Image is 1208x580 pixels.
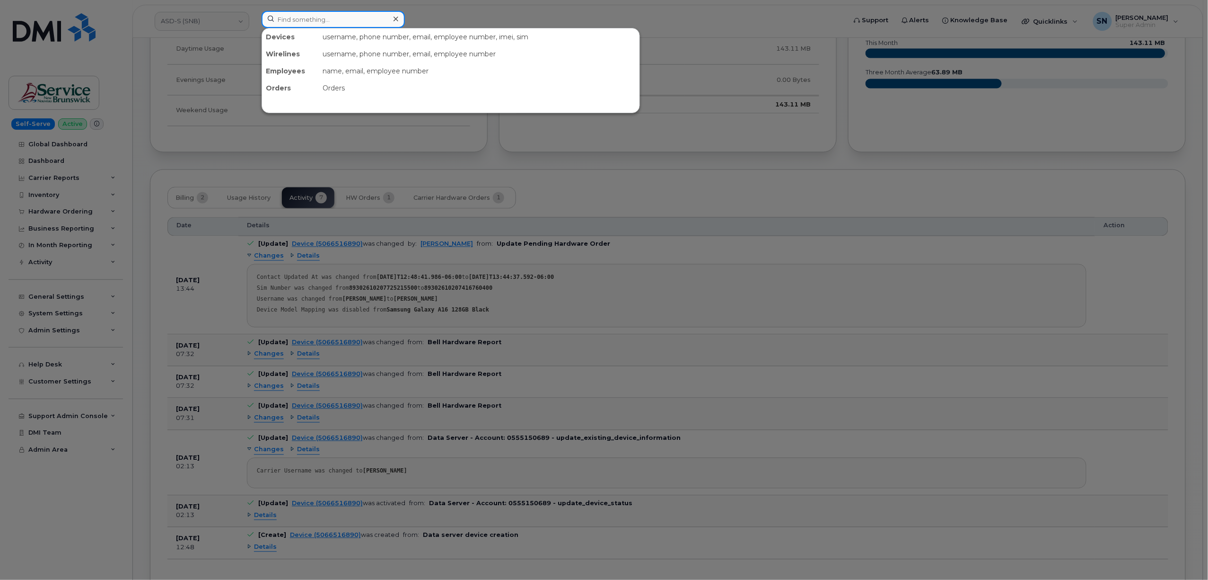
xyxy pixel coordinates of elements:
[319,62,639,80] div: name, email, employee number
[319,28,639,45] div: username, phone number, email, employee number, imei, sim
[262,45,319,62] div: Wirelines
[319,80,639,97] div: Orders
[262,80,319,97] div: Orders
[262,11,405,28] input: Find something...
[319,45,639,62] div: username, phone number, email, employee number
[262,28,319,45] div: Devices
[262,62,319,80] div: Employees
